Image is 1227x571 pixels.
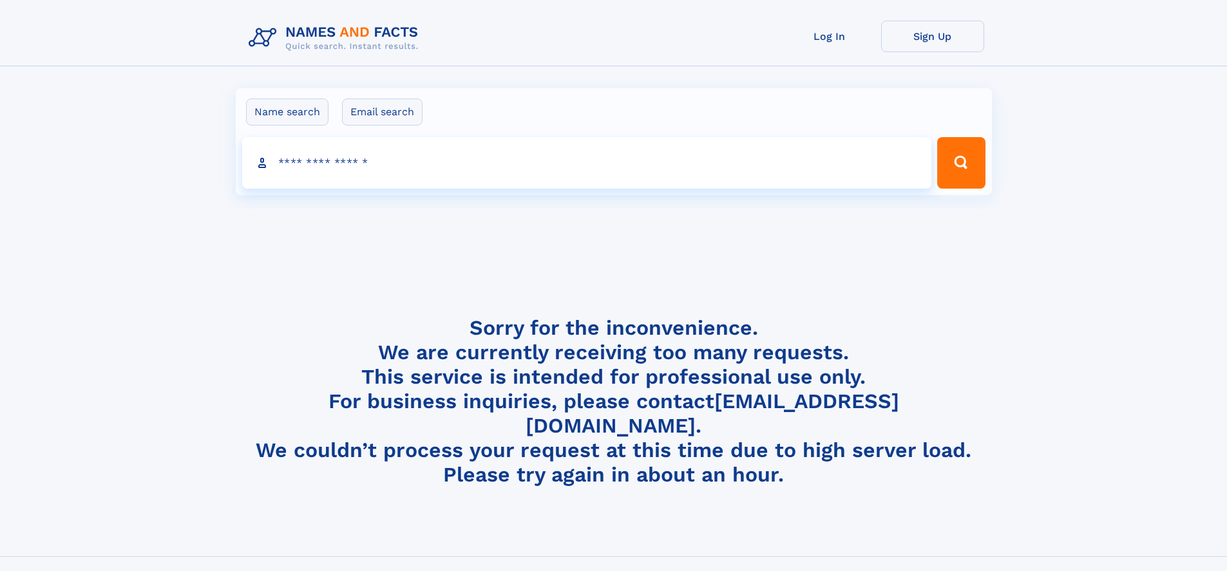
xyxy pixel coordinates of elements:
[246,98,328,126] label: Name search
[243,315,984,487] h4: Sorry for the inconvenience. We are currently receiving too many requests. This service is intend...
[342,98,423,126] label: Email search
[526,389,899,438] a: [EMAIL_ADDRESS][DOMAIN_NAME]
[881,21,984,52] a: Sign Up
[243,21,429,55] img: Logo Names and Facts
[242,137,932,189] input: search input
[937,137,985,189] button: Search Button
[778,21,881,52] a: Log In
